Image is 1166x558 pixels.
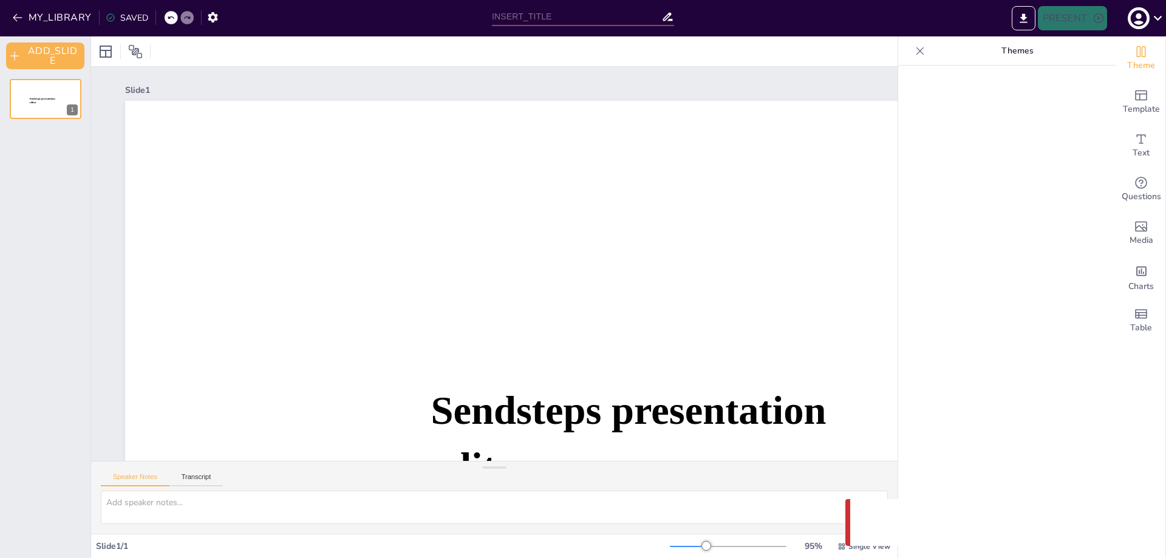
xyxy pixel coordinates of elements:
div: Slide 1 / 1 [96,540,670,552]
span: Sendsteps presentation editor [30,98,55,104]
div: Add a table [1117,299,1165,342]
span: Text [1133,146,1150,160]
button: ADD_SLIDE [6,43,84,69]
div: Layout [96,42,115,61]
div: Add ready made slides [1117,80,1165,124]
span: Template [1123,103,1160,116]
div: 95 % [799,540,828,552]
button: EXPORT_TO_POWERPOINT [1012,6,1035,30]
div: Change the overall theme [1117,36,1165,80]
span: Table [1130,321,1152,335]
div: SAVED [106,12,148,24]
p: Something went wrong with the request. (CORS) [884,515,1117,530]
span: Position [128,44,143,59]
p: Themes [930,36,1105,66]
button: MY_LIBRARY [9,8,97,27]
button: Speaker Notes [101,473,169,486]
div: Add charts and graphs [1117,255,1165,299]
span: Questions [1122,190,1161,203]
div: 1 [10,79,81,119]
span: Charts [1128,280,1154,293]
div: Slide 1 [125,84,1102,96]
span: Sendsteps presentation editor [431,389,827,489]
button: PRESENT [1038,6,1107,30]
div: Get real-time input from your audience [1117,168,1165,211]
div: Add images, graphics, shapes or video [1117,211,1165,255]
input: INSERT_TITLE [492,8,661,26]
div: Add text boxes [1117,124,1165,168]
div: 1 [67,104,78,115]
span: Theme [1127,59,1155,72]
span: Media [1130,234,1153,247]
button: Transcript [169,473,223,486]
